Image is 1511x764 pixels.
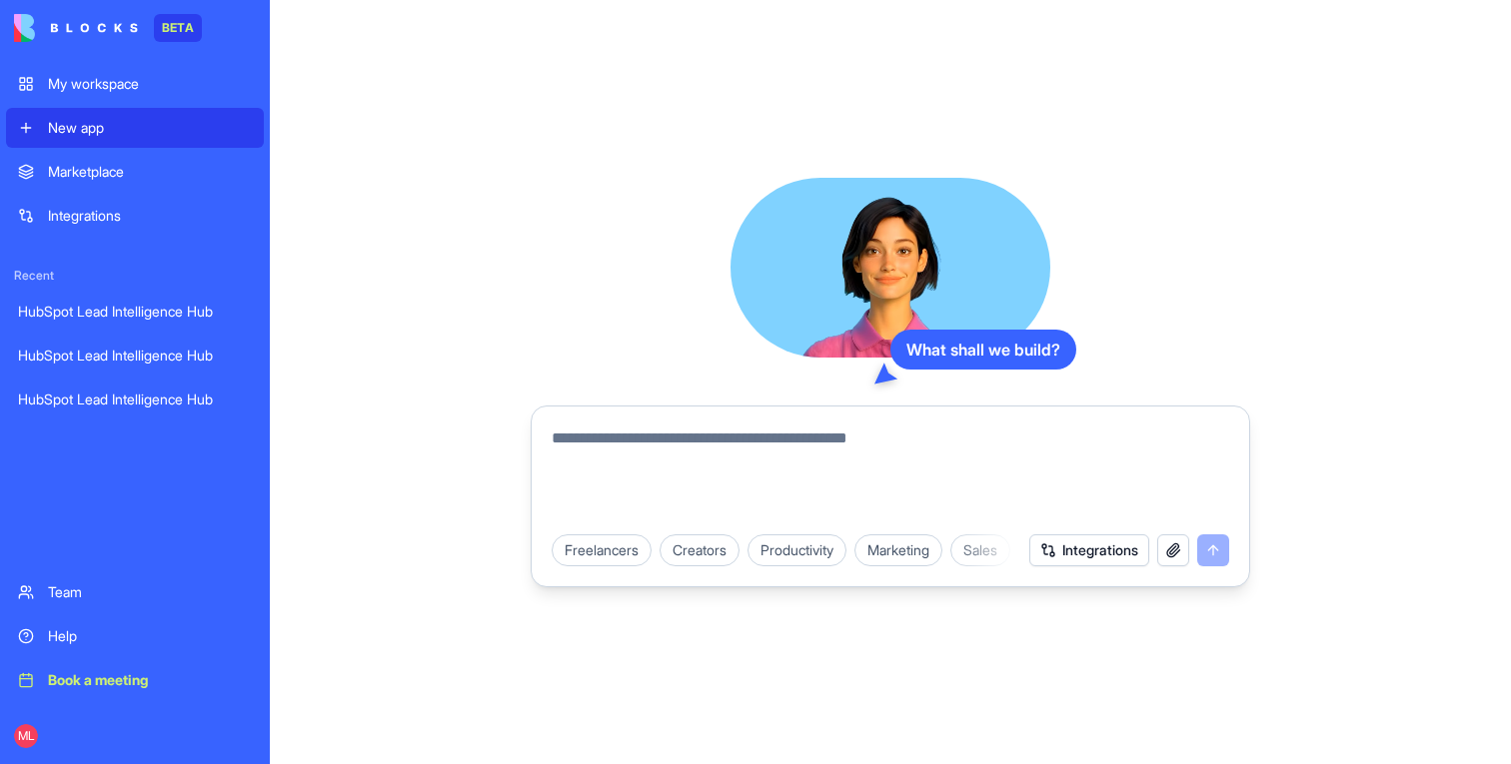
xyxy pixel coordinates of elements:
a: Team [6,572,264,612]
div: Book a meeting [48,670,252,690]
div: Productivity [748,534,846,566]
div: HubSpot Lead Intelligence Hub [18,346,252,366]
div: Team [48,582,252,602]
div: Sales [950,534,1010,566]
div: Help [48,626,252,646]
div: Integrations [48,206,252,226]
span: ML [14,724,38,748]
div: What shall we build? [890,330,1076,370]
a: HubSpot Lead Intelligence Hub [6,292,264,332]
span: Recent [6,268,264,284]
a: Integrations [6,196,264,236]
div: Marketing [854,534,942,566]
a: Help [6,616,264,656]
div: My workspace [48,74,252,94]
a: New app [6,108,264,148]
div: New app [48,118,252,138]
a: Book a meeting [6,660,264,700]
div: Marketplace [48,162,252,182]
img: logo [14,14,138,42]
a: HubSpot Lead Intelligence Hub [6,380,264,419]
a: BETA [14,14,202,42]
div: Freelancers [552,534,652,566]
button: Integrations [1029,534,1149,566]
div: BETA [154,14,202,42]
div: HubSpot Lead Intelligence Hub [18,302,252,322]
a: HubSpot Lead Intelligence Hub [6,336,264,376]
a: My workspace [6,64,264,104]
a: Marketplace [6,152,264,192]
div: HubSpot Lead Intelligence Hub [18,389,252,409]
div: Creators [660,534,740,566]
